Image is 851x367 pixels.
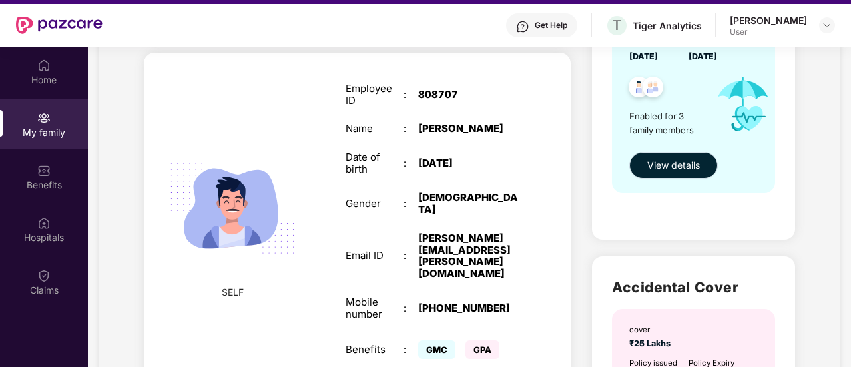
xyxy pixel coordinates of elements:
div: Mobile number [346,296,404,320]
span: SELF [222,285,244,300]
div: Name [346,123,404,135]
span: [DATE] [689,51,717,61]
div: Get Help [535,20,567,31]
img: svg+xml;base64,PHN2ZyBpZD0iQmVuZWZpdHMiIHhtbG5zPSJodHRwOi8vd3d3LnczLm9yZy8yMDAwL3N2ZyIgd2lkdGg9Ij... [37,164,51,177]
span: T [613,17,621,33]
div: Benefits [346,344,404,356]
div: Employee ID [346,83,404,107]
div: : [404,250,418,262]
h2: Accidental Cover [612,276,774,298]
div: [PERSON_NAME] [418,123,519,135]
span: ₹25 Lakhs [629,338,675,348]
div: Gender [346,198,404,210]
img: svg+xml;base64,PHN2ZyBpZD0iSG9zcGl0YWxzIiB4bWxucz0iaHR0cDovL3d3dy53My5vcmcvMjAwMC9zdmciIHdpZHRoPS... [37,216,51,230]
div: : [404,123,418,135]
div: Date of birth [346,151,404,175]
span: View details [647,158,700,173]
div: : [404,89,418,101]
img: svg+xml;base64,PHN2ZyB4bWxucz0iaHR0cDovL3d3dy53My5vcmcvMjAwMC9zdmciIHdpZHRoPSI0OC45NDMiIGhlaWdodD... [637,73,669,105]
span: [DATE] [629,51,658,61]
div: Tiger Analytics [633,19,702,32]
div: [DATE] [418,157,519,169]
img: svg+xml;base64,PHN2ZyB4bWxucz0iaHR0cDovL3d3dy53My5vcmcvMjAwMC9zdmciIHdpZHRoPSIyMjQiIGhlaWdodD0iMT... [155,131,309,285]
span: GPA [465,340,499,359]
img: svg+xml;base64,PHN2ZyBpZD0iQ2xhaW0iIHhtbG5zPSJodHRwOi8vd3d3LnczLm9yZy8yMDAwL3N2ZyIgd2lkdGg9IjIwIi... [37,269,51,282]
span: GMC [418,340,455,359]
div: [PERSON_NAME] [730,14,807,27]
img: New Pazcare Logo [16,17,103,34]
span: Enabled for 3 family members [629,109,706,137]
div: : [404,157,418,169]
img: icon [706,63,781,145]
div: : [404,198,418,210]
div: [DEMOGRAPHIC_DATA] [418,192,519,216]
div: 808707 [418,89,519,101]
img: svg+xml;base64,PHN2ZyB3aWR0aD0iMjAiIGhlaWdodD0iMjAiIHZpZXdCb3g9IjAgMCAyMCAyMCIgZmlsbD0ibm9uZSIgeG... [37,111,51,125]
div: User [730,27,807,37]
img: svg+xml;base64,PHN2ZyBpZD0iSG9tZSIgeG1sbnM9Imh0dHA6Ly93d3cudzMub3JnLzIwMDAvc3ZnIiB3aWR0aD0iMjAiIG... [37,59,51,72]
div: [PERSON_NAME][EMAIL_ADDRESS][PERSON_NAME][DOMAIN_NAME] [418,232,519,280]
div: cover [629,324,675,336]
div: : [404,302,418,314]
img: svg+xml;base64,PHN2ZyBpZD0iRHJvcGRvd24tMzJ4MzIiIHhtbG5zPSJodHRwOi8vd3d3LnczLm9yZy8yMDAwL3N2ZyIgd2... [822,20,832,31]
img: svg+xml;base64,PHN2ZyB4bWxucz0iaHR0cDovL3d3dy53My5vcmcvMjAwMC9zdmciIHdpZHRoPSI0OC45NDMiIGhlaWdodD... [623,73,655,105]
img: svg+xml;base64,PHN2ZyBpZD0iSGVscC0zMngzMiIgeG1sbnM9Imh0dHA6Ly93d3cudzMub3JnLzIwMDAvc3ZnIiB3aWR0aD... [516,20,529,33]
div: [PHONE_NUMBER] [418,302,519,314]
div: Email ID [346,250,404,262]
div: : [404,344,418,356]
button: View details [629,152,718,179]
